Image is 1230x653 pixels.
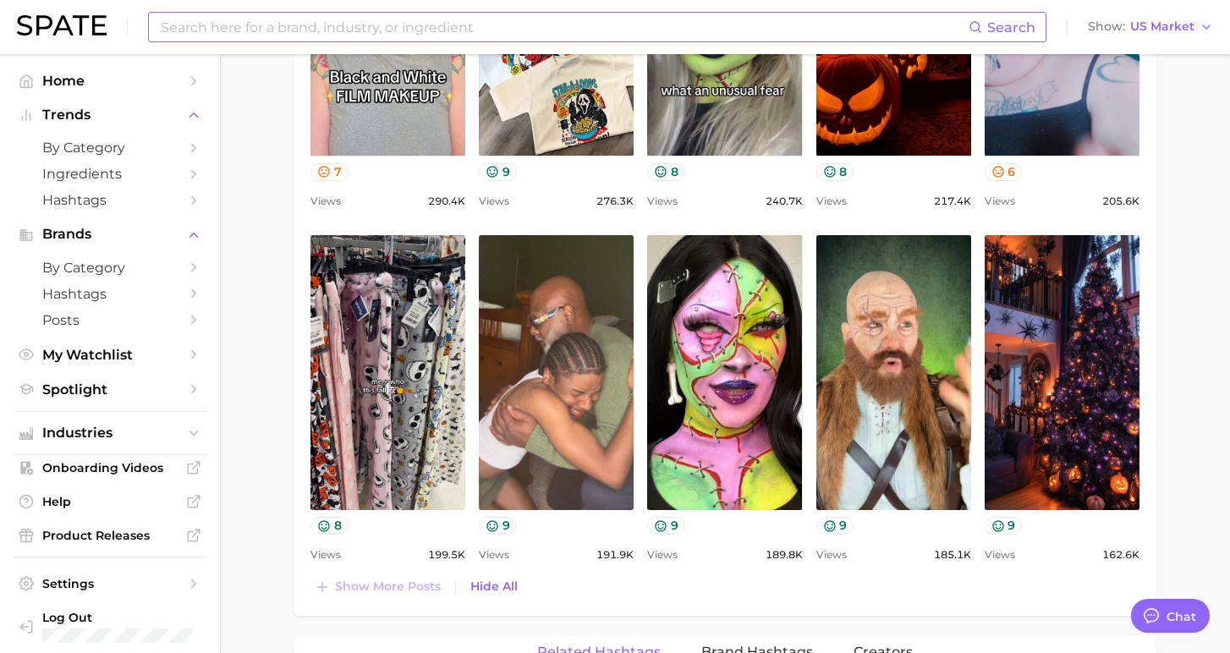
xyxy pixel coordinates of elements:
[42,528,178,543] span: Product Releases
[17,15,107,36] img: SPATE
[14,102,206,128] button: Trends
[42,227,178,242] span: Brands
[596,545,634,565] span: 191.9k
[466,575,522,598] button: Hide All
[14,342,206,368] a: My Watchlist
[42,494,178,509] span: Help
[985,191,1015,211] span: Views
[14,455,206,480] a: Onboarding Videos
[14,307,206,333] a: Posts
[42,166,178,182] span: Ingredients
[42,425,178,441] span: Industries
[14,161,206,187] a: Ingredients
[985,163,1023,181] button: 6
[647,517,685,535] button: 9
[42,73,178,89] span: Home
[987,19,1035,36] span: Search
[42,312,178,328] span: Posts
[14,187,206,213] a: Hashtags
[816,191,847,211] span: Views
[1084,16,1217,38] button: ShowUS Market
[14,222,206,247] button: Brands
[479,191,509,211] span: Views
[1088,22,1125,31] span: Show
[14,376,206,403] a: Spotlight
[14,255,206,281] a: by Category
[934,191,971,211] span: 217.4k
[335,579,441,594] span: Show more posts
[310,575,445,599] button: Show more posts
[647,163,685,181] button: 8
[470,579,518,594] span: Hide All
[42,286,178,302] span: Hashtags
[42,192,178,208] span: Hashtags
[14,571,206,596] a: Settings
[14,605,206,648] a: Log out. Currently logged in with e-mail emilydy@benefitcosmetics.com.
[1130,22,1194,31] span: US Market
[42,381,178,398] span: Spotlight
[766,191,803,211] span: 240.7k
[14,420,206,446] button: Industries
[310,191,341,211] span: Views
[42,347,178,363] span: My Watchlist
[647,191,678,211] span: Views
[42,576,178,591] span: Settings
[14,68,206,94] a: Home
[596,191,634,211] span: 276.3k
[985,517,1023,535] button: 9
[310,517,349,535] button: 8
[479,517,517,535] button: 9
[14,281,206,307] a: Hashtags
[42,460,178,475] span: Onboarding Videos
[159,13,969,41] input: Search here for a brand, industry, or ingredient
[479,545,509,565] span: Views
[934,545,971,565] span: 185.1k
[310,163,349,181] button: 7
[766,545,803,565] span: 189.8k
[42,610,232,625] span: Log Out
[14,134,206,161] a: by Category
[428,191,465,211] span: 290.4k
[14,489,206,514] a: Help
[42,107,178,123] span: Trends
[1102,545,1139,565] span: 162.6k
[816,517,854,535] button: 9
[14,523,206,548] a: Product Releases
[42,260,178,276] span: by Category
[479,163,517,181] button: 9
[647,545,678,565] span: Views
[816,545,847,565] span: Views
[310,545,341,565] span: Views
[428,545,465,565] span: 199.5k
[985,545,1015,565] span: Views
[1102,191,1139,211] span: 205.6k
[42,140,178,156] span: by Category
[816,163,854,181] button: 8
